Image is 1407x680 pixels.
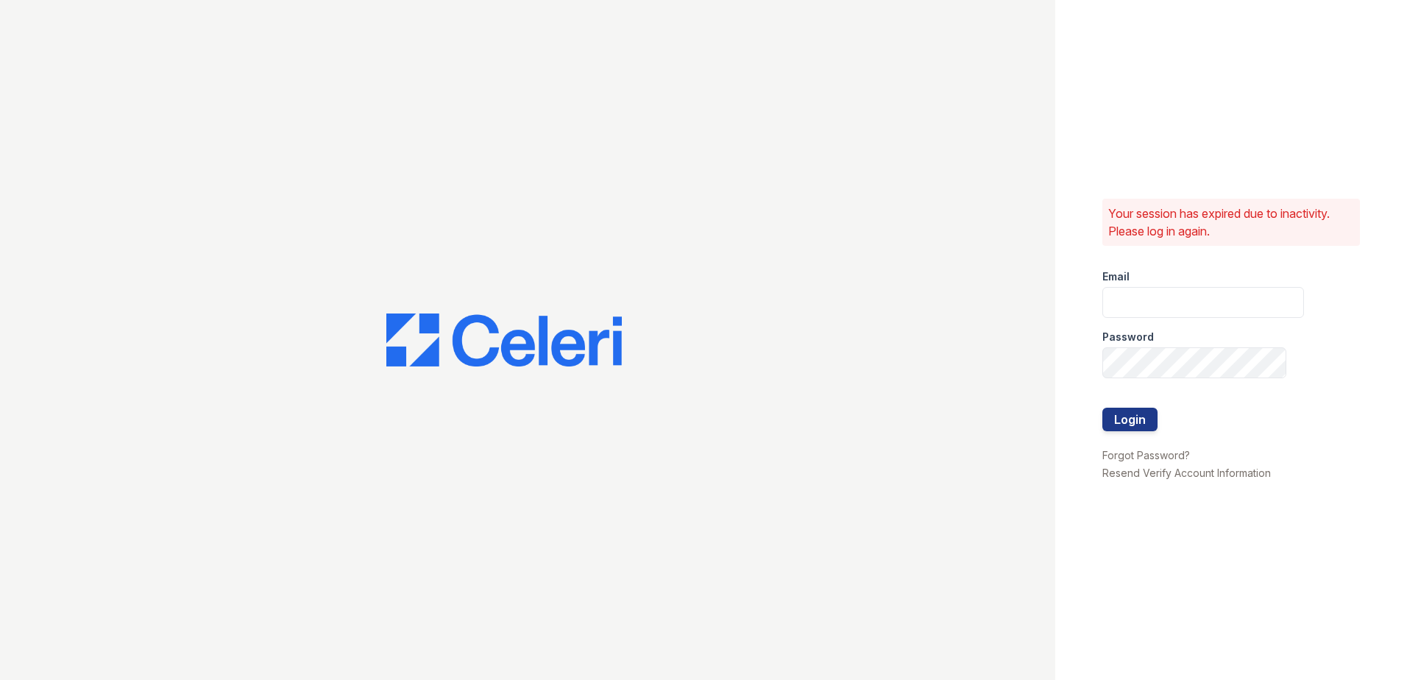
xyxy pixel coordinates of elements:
[1102,467,1271,479] a: Resend Verify Account Information
[1102,269,1130,284] label: Email
[1108,205,1354,240] p: Your session has expired due to inactivity. Please log in again.
[386,314,622,366] img: CE_Logo_Blue-a8612792a0a2168367f1c8372b55b34899dd931a85d93a1a3d3e32e68fde9ad4.png
[1102,330,1154,344] label: Password
[1102,408,1158,431] button: Login
[1102,449,1190,461] a: Forgot Password?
